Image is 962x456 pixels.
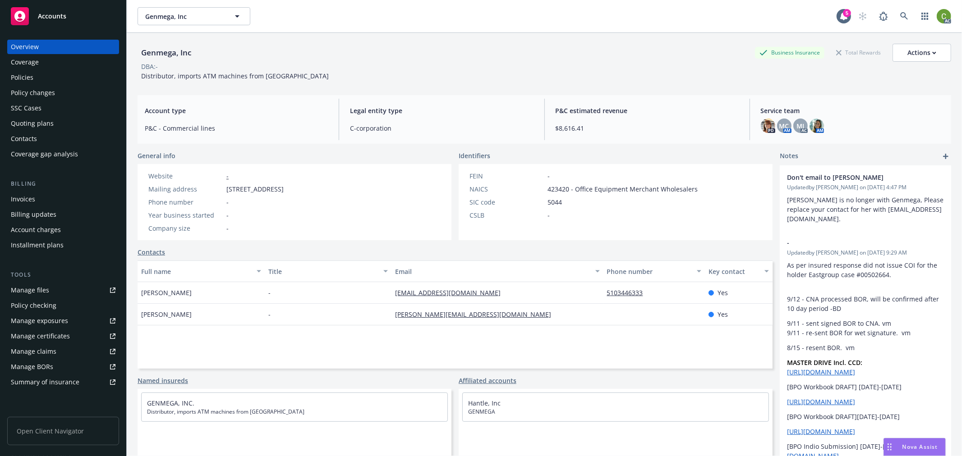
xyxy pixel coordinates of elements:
div: Quoting plans [11,116,54,131]
a: [URL][DOMAIN_NAME] [787,368,855,376]
a: Policy checking [7,298,119,313]
div: Actions [907,44,936,61]
span: [PERSON_NAME] [141,288,192,297]
span: Identifiers [459,151,490,160]
span: - [268,288,271,297]
span: Updated by [PERSON_NAME] on [DATE] 9:29 AM [787,249,944,257]
div: Phone number [148,197,223,207]
div: Don't email to [PERSON_NAME]Updatedby [PERSON_NAME] on [DATE] 4:47 PM[PERSON_NAME] is no longer w... [780,165,951,231]
div: Installment plans [11,238,64,252]
span: - [226,210,229,220]
span: Genmega, Inc [145,12,223,21]
a: Summary of insurance [7,375,119,389]
span: - [548,210,550,220]
span: $8,616.41 [556,123,739,133]
div: Billing [7,179,119,188]
p: 9/12 - CNA processed BOR, will be confirmed after 10 day period -BD [787,294,944,313]
a: Invoices [7,192,119,206]
span: - [787,238,921,247]
div: Manage exposures [11,314,68,328]
div: Summary of insurance [11,375,79,389]
button: Key contact [705,260,773,282]
a: Search [895,7,913,25]
a: Installment plans [7,238,119,252]
a: [EMAIL_ADDRESS][DOMAIN_NAME] [395,288,508,297]
div: FEIN [469,171,544,181]
div: SIC code [469,197,544,207]
span: - [226,197,229,207]
span: Updated by [PERSON_NAME] on [DATE] 4:47 PM [787,183,944,192]
a: Coverage [7,55,119,69]
span: MC [779,121,789,131]
span: [PERSON_NAME] is no longer with Genmega, Please replace your contact for her with [EMAIL_ADDRESS]... [787,196,945,223]
span: MJ [796,121,804,131]
strong: MASTER DRIVE Incl. CCD: [787,358,862,367]
span: P&C - Commercial lines [145,123,328,133]
div: Invoices [11,192,35,206]
div: Manage BORs [11,360,53,374]
div: Business Insurance [755,47,824,58]
span: Distributor, imports ATM machines from [GEOGRAPHIC_DATA] [147,408,442,416]
a: Manage files [7,283,119,297]
a: Manage exposures [7,314,119,328]
a: Policy changes [7,86,119,100]
button: Actions [893,44,951,62]
span: C-corporation [350,123,533,133]
div: Genmega, Inc [138,47,195,59]
a: [URL][DOMAIN_NAME] [787,427,855,436]
div: Year business started [148,210,223,220]
button: Phone number [603,260,705,282]
p: 9/11 - sent signed BOR to CNA. vm 9/11 - re-sent BOR for wet signature. vm [787,319,944,337]
a: Manage certificates [7,329,119,343]
a: GENMEGA, INC. [147,399,194,407]
a: [PERSON_NAME][EMAIL_ADDRESS][DOMAIN_NAME] [395,310,558,319]
span: Don't email to [PERSON_NAME] [787,173,921,182]
div: CSLB [469,210,544,220]
a: Affiliated accounts [459,376,516,385]
span: GENMEGA [468,408,763,416]
div: Manage files [11,283,49,297]
button: Full name [138,260,265,282]
img: photo [761,119,775,133]
span: Service team [761,106,944,115]
div: DBA: - [141,62,158,71]
span: - [268,310,271,319]
a: Report a Bug [875,7,893,25]
a: - [226,172,229,180]
div: Mailing address [148,184,223,194]
div: Tools [7,270,119,279]
a: Hantle, Inc [468,399,501,407]
div: Coverage [11,55,39,69]
span: Yes [718,288,728,297]
a: 5103446333 [607,288,650,297]
div: Company size [148,223,223,233]
div: Manage claims [11,344,56,359]
div: Drag to move [884,438,895,456]
a: Billing updates [7,207,119,222]
div: Account charges [11,223,61,237]
a: Overview [7,40,119,54]
span: - [548,171,550,181]
span: [STREET_ADDRESS] [226,184,284,194]
div: Title [268,267,378,276]
div: Billing updates [11,207,56,222]
div: Policies [11,70,33,85]
p: [BPO Workbook DRAFT] [DATE]-[DATE] [787,382,944,392]
span: Nova Assist [902,443,938,451]
a: Named insureds [138,376,188,385]
div: Analytics hub [7,407,119,416]
a: Coverage gap analysis [7,147,119,161]
div: Coverage gap analysis [11,147,78,161]
p: As per insured response did not issue COI for the holder Eastgroup case #00502664. [787,260,944,279]
span: P&C estimated revenue [556,106,739,115]
span: Account type [145,106,328,115]
div: Key contact [709,267,759,276]
div: Email [395,267,589,276]
div: Contacts [11,132,37,146]
span: Notes [780,151,798,162]
button: Genmega, Inc [138,7,250,25]
p: [BPO Workbook DRAFT][DATE]-[DATE] [787,412,944,421]
span: - [226,223,229,233]
div: Full name [141,267,251,276]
